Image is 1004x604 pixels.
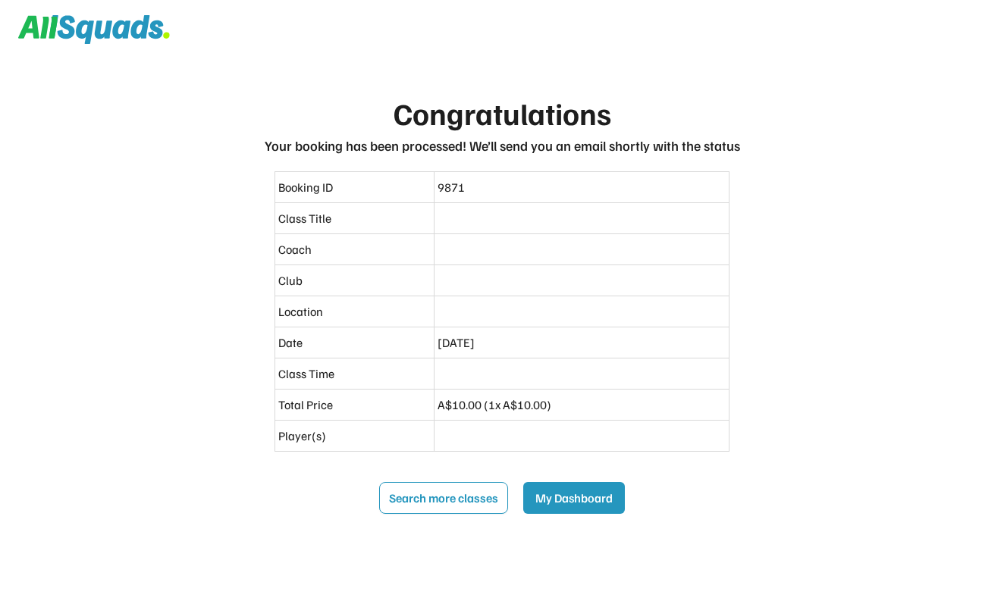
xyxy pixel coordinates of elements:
[278,271,431,289] div: Club
[278,178,431,196] div: Booking ID
[278,427,431,445] div: Player(s)
[278,333,431,352] div: Date
[394,90,611,136] div: Congratulations
[278,240,431,258] div: Coach
[278,365,431,383] div: Class Time
[278,209,431,227] div: Class Title
[438,333,726,352] div: [DATE]
[265,136,740,156] div: Your booking has been processed! We’ll send you an email shortly with the status
[278,396,431,414] div: Total Price
[438,178,726,196] div: 9871
[523,482,625,514] button: My Dashboard
[438,396,726,414] div: A$10.00 (1x A$10.00)
[379,482,508,514] button: Search more classes
[278,302,431,321] div: Location
[18,15,170,44] img: Squad%20Logo.svg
